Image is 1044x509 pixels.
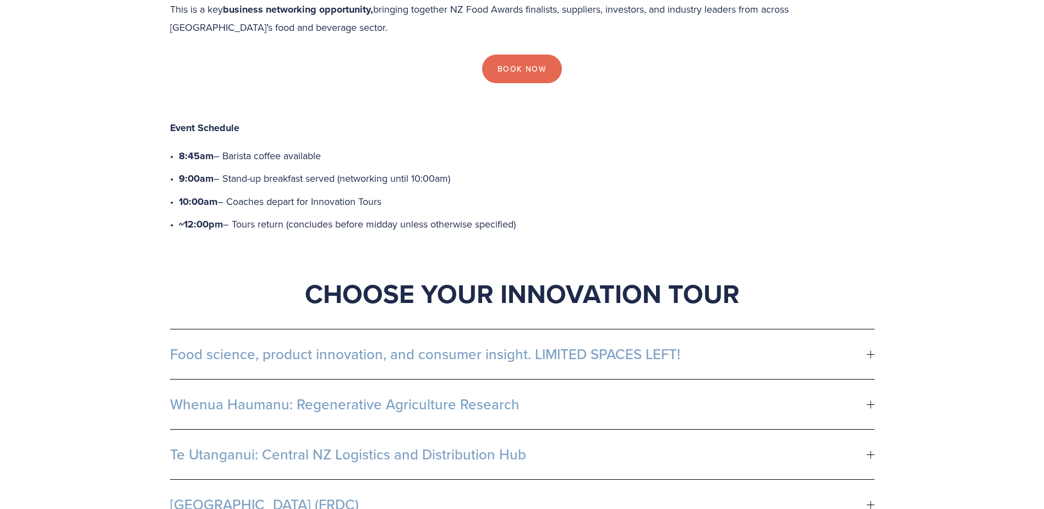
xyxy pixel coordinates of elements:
strong: 8:45am [179,149,214,163]
button: Food science, product innovation, and consumer insight. LIMITED SPACES LEFT! [170,329,874,379]
p: – Coaches depart for Innovation Tours [179,193,874,211]
p: – Barista coffee available [179,147,874,165]
strong: 9:00am [179,171,214,186]
h1: Choose Your Innovation Tour [170,277,874,310]
strong: business networking opportunity, [223,2,373,17]
strong: Event Schedule [170,121,239,135]
span: Te Utanganui: Central NZ Logistics and Distribution Hub [170,446,867,463]
p: This is a key bringing together NZ Food Awards finalists, suppliers, investors, and industry lead... [170,1,874,36]
button: Whenua Haumanu: Regenerative Agriculture Research [170,380,874,429]
button: Te Utanganui: Central NZ Logistics and Distribution Hub [170,430,874,479]
p: – Stand-up breakfast served (networking until 10:00am) [179,170,874,188]
strong: 10:00am [179,194,217,209]
p: – Tours return (concludes before midday unless otherwise specified) [179,215,874,234]
span: Whenua Haumanu: Regenerative Agriculture Research [170,396,867,413]
strong: ~12:00pm [179,217,223,231]
a: Book Now [482,55,562,83]
span: Food science, product innovation, and consumer insight. LIMITED SPACES LEFT! [170,346,867,362]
